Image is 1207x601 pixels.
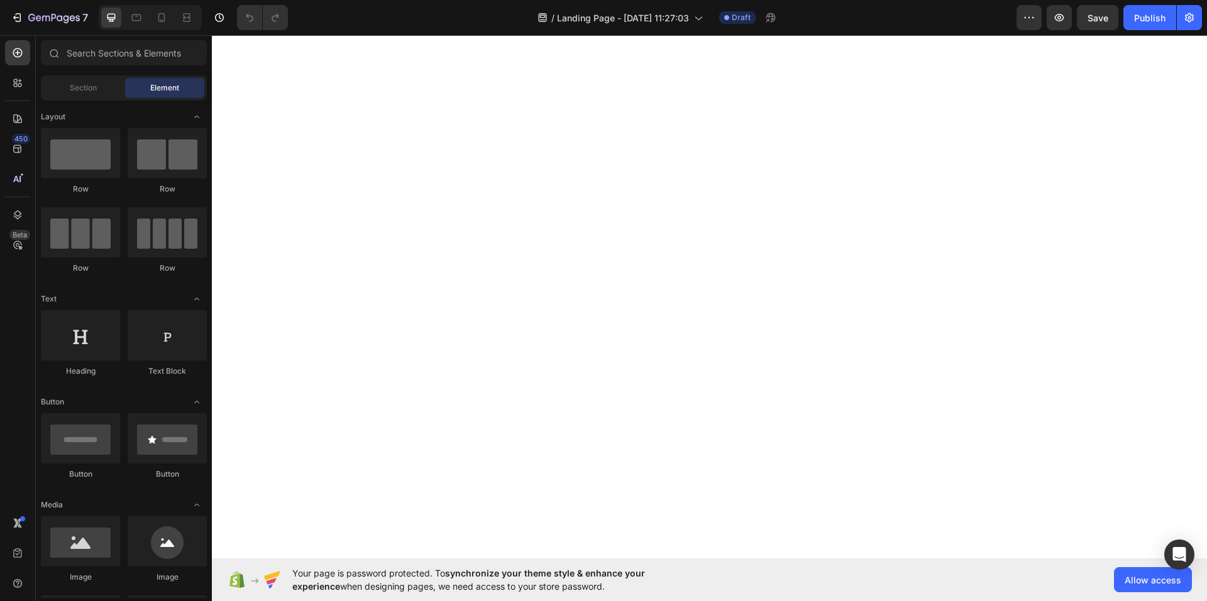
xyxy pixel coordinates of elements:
span: synchronize your theme style & enhance your experience [292,568,645,592]
div: Open Intercom Messenger [1164,539,1194,570]
span: Landing Page - [DATE] 11:27:03 [557,11,689,24]
div: Image [128,571,207,583]
span: Draft [732,12,751,23]
span: Your page is password protected. To when designing pages, we need access to your store password. [292,566,694,593]
span: Toggle open [187,107,207,127]
span: Allow access [1125,573,1181,587]
div: Button [41,468,120,480]
div: Text Block [128,365,207,377]
input: Search Sections & Elements [41,40,207,65]
div: Row [128,183,207,195]
div: Beta [9,230,30,240]
p: 7 [82,10,88,25]
span: Toggle open [187,495,207,515]
span: Text [41,293,57,305]
span: Layout [41,111,65,122]
span: Toggle open [187,392,207,412]
div: 450 [12,134,30,144]
div: Publish [1134,11,1166,24]
div: Button [128,468,207,480]
div: Image [41,571,120,583]
span: Media [41,499,63,511]
div: Undo/Redo [237,5,288,30]
div: Heading [41,365,120,377]
button: Publish [1123,5,1176,30]
div: Row [41,183,120,195]
div: Row [41,263,120,274]
span: Button [41,396,64,408]
span: Save [1088,13,1108,23]
span: Element [150,82,179,94]
span: Section [70,82,97,94]
button: 7 [5,5,94,30]
button: Allow access [1114,567,1192,592]
iframe: Design area [212,35,1207,558]
span: / [551,11,554,24]
div: Row [128,263,207,274]
span: Toggle open [187,289,207,309]
button: Save [1077,5,1118,30]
